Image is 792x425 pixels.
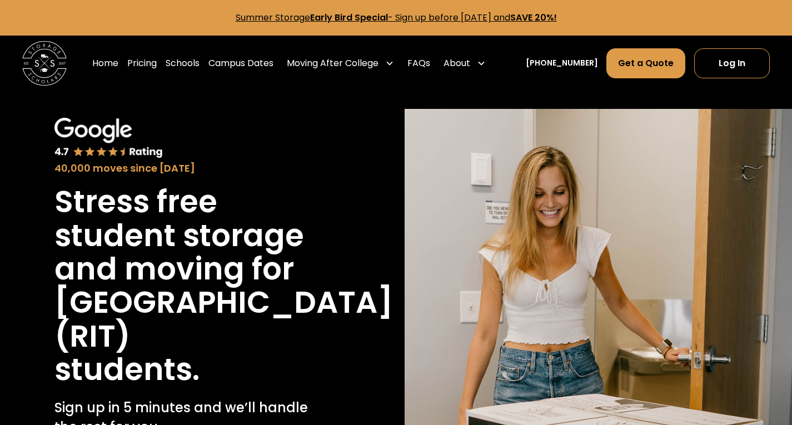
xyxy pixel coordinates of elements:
div: Moving After College [282,48,399,79]
div: About [444,57,470,70]
h1: [GEOGRAPHIC_DATA] (RIT) [54,286,393,353]
a: Pricing [127,48,157,79]
div: Moving After College [287,57,378,70]
h1: Stress free student storage and moving for [54,185,333,286]
strong: SAVE 20%! [510,11,557,24]
a: home [22,41,67,86]
a: Home [92,48,118,79]
h1: students. [54,353,200,386]
strong: Early Bird Special [310,11,388,24]
img: Storage Scholars main logo [22,41,67,86]
a: Schools [166,48,200,79]
img: Google 4.7 star rating [54,118,163,159]
a: Get a Quote [606,48,685,78]
a: Log In [694,48,770,78]
a: Campus Dates [208,48,273,79]
div: 40,000 moves since [DATE] [54,161,333,176]
div: About [439,48,490,79]
a: FAQs [407,48,430,79]
a: [PHONE_NUMBER] [526,57,598,69]
a: Summer StorageEarly Bird Special- Sign up before [DATE] andSAVE 20%! [236,11,557,24]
